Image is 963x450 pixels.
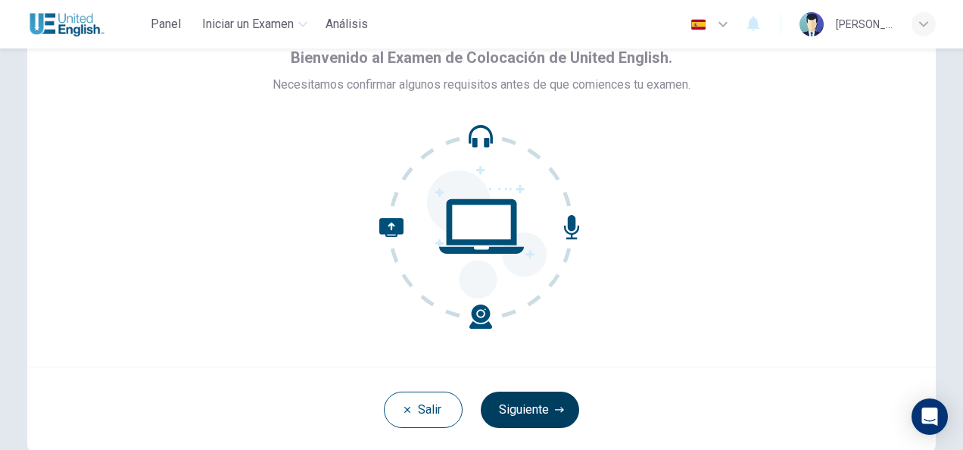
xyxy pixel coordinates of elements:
[151,15,181,33] span: Panel
[27,9,142,39] a: United English logo
[273,76,690,94] span: Necesitamos confirmar algunos requisitos antes de que comiences tu examen.
[326,15,368,33] span: Análisis
[912,398,948,435] div: Open Intercom Messenger
[799,12,824,36] img: Profile picture
[319,11,374,38] button: Análisis
[384,392,463,428] button: Salir
[481,392,579,428] button: Siguiente
[689,19,708,30] img: es
[836,15,893,33] div: [PERSON_NAME]
[27,9,107,39] img: United English logo
[291,45,672,70] span: Bienvenido al Examen de Colocación de United English.
[202,15,294,33] span: Iniciar un Examen
[196,11,313,38] button: Iniciar un Examen
[142,11,190,38] button: Panel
